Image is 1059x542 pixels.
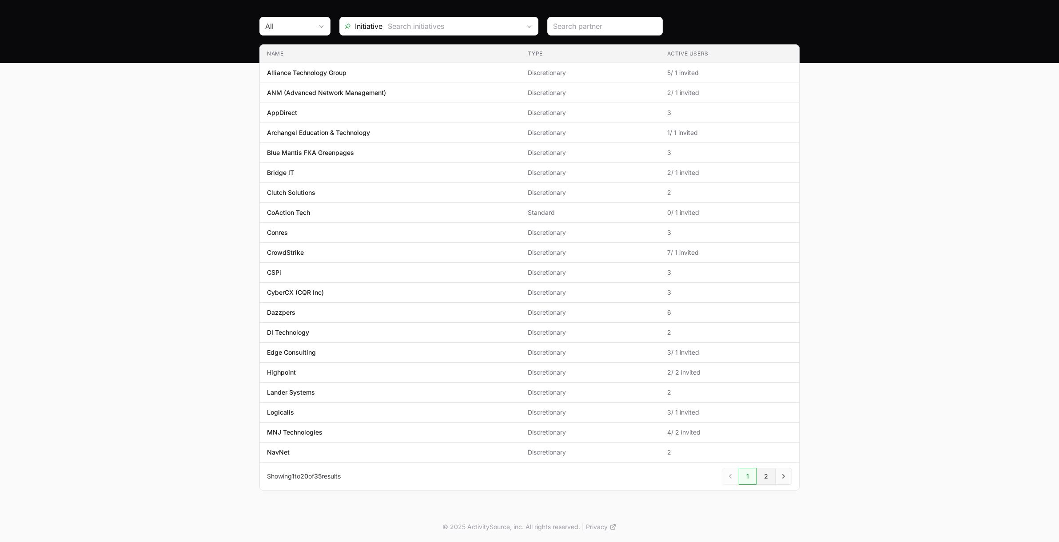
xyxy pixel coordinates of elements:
[267,248,304,257] p: CrowdStrike
[667,408,792,417] span: 3 / 1 invited
[667,168,792,177] span: 2 / 1 invited
[267,68,346,77] p: Alliance Technology Group
[267,108,297,117] p: AppDirect
[267,208,310,217] p: CoAction Tech
[267,428,322,437] p: MNJ Technologies
[267,188,315,197] p: Clutch Solutions
[528,388,653,397] span: Discretionary
[667,348,792,357] span: 3 / 1 invited
[667,308,792,317] span: 6
[667,188,792,197] span: 2
[267,228,288,237] p: Conres
[586,522,617,531] a: Privacy
[528,88,653,97] span: Discretionary
[265,21,312,32] div: All
[667,288,792,297] span: 3
[528,428,653,437] span: Discretionary
[340,21,382,32] span: Initiative
[528,188,653,197] span: Discretionary
[300,472,308,480] span: 20
[528,348,653,357] span: Discretionary
[660,45,799,63] th: Active Users
[667,248,792,257] span: 7 / 1 invited
[528,208,653,217] span: Standard
[528,408,653,417] span: Discretionary
[520,17,538,35] div: Open
[582,522,584,531] span: |
[292,472,295,480] span: 1
[260,17,330,35] button: All
[267,408,294,417] p: Logicalis
[667,428,792,437] span: 4 / 2 invited
[267,472,341,481] p: Showing to of results
[528,168,653,177] span: Discretionary
[267,288,324,297] p: CyberCX (CQR Inc)
[756,468,776,485] a: 2
[528,108,653,117] span: Discretionary
[739,468,756,485] a: 1
[528,268,653,277] span: Discretionary
[667,368,792,377] span: 2 / 2 invited
[667,448,792,457] span: 2
[267,268,281,277] p: CSPi
[553,21,657,32] input: Search partner
[267,448,290,457] p: NavNet
[667,88,792,97] span: 2 / 1 invited
[528,288,653,297] span: Discretionary
[314,472,322,480] span: 35
[528,368,653,377] span: Discretionary
[667,208,792,217] span: 0 / 1 invited
[667,108,792,117] span: 3
[267,128,370,137] p: Archangel Education & Technology
[521,45,660,63] th: Type
[528,448,653,457] span: Discretionary
[267,388,315,397] p: Lander Systems
[382,17,520,35] input: Search initiatives
[260,45,521,63] th: Name
[667,268,792,277] span: 3
[528,328,653,337] span: Discretionary
[267,168,294,177] p: Bridge IT
[267,148,354,157] p: Blue Mantis FKA Greenpages
[667,68,792,77] span: 5 / 1 invited
[528,308,653,317] span: Discretionary
[442,522,580,531] p: © 2025 ActivitySource, inc. All rights reserved.
[528,148,653,157] span: Discretionary
[267,308,295,317] p: Dazzpers
[267,328,309,337] p: DI Technology
[528,128,653,137] span: Discretionary
[667,228,792,237] span: 3
[528,228,653,237] span: Discretionary
[667,128,792,137] span: 1 / 1 invited
[775,468,792,485] a: Next
[667,388,792,397] span: 2
[528,68,653,77] span: Discretionary
[267,348,316,357] p: Edge Consulting
[667,328,792,337] span: 2
[267,88,386,97] p: ANM (Advanced Network Management)
[528,248,653,257] span: Discretionary
[667,148,792,157] span: 3
[267,368,296,377] p: Highpoint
